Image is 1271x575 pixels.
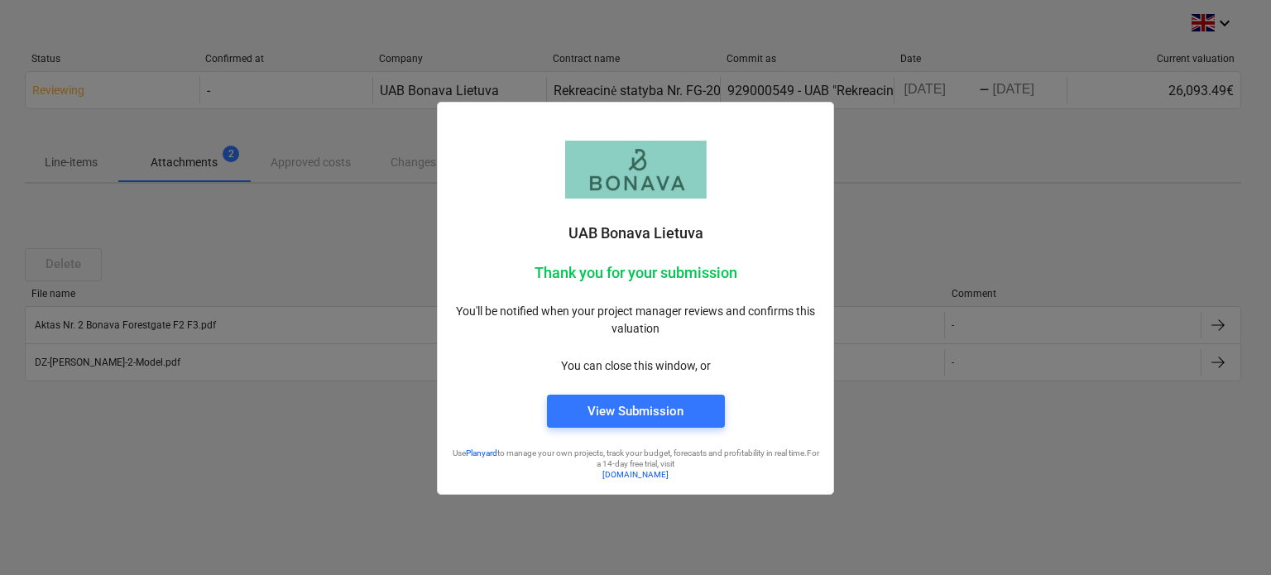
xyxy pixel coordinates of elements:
[451,263,820,283] p: Thank you for your submission
[451,223,820,243] p: UAB Bonava Lietuva
[602,470,669,479] a: [DOMAIN_NAME]
[451,303,820,338] p: You'll be notified when your project manager reviews and confirms this valuation
[588,400,683,422] div: View Submission
[547,395,725,428] button: View Submission
[451,448,820,470] p: Use to manage your own projects, track your budget, forecasts and profitability in real time. For...
[466,448,497,458] a: Planyard
[451,357,820,375] p: You can close this window, or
